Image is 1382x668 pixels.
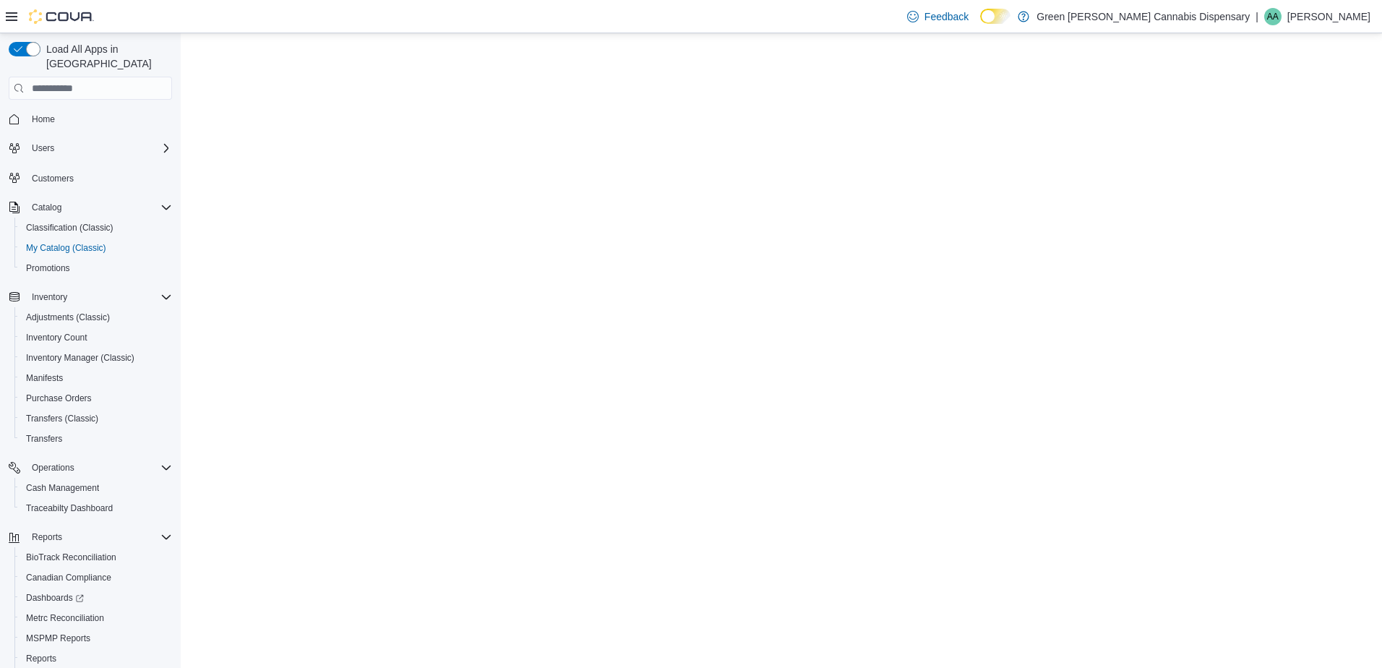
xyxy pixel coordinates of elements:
[14,327,178,348] button: Inventory Count
[20,329,172,346] span: Inventory Count
[32,531,62,543] span: Reports
[14,238,178,258] button: My Catalog (Classic)
[26,528,172,546] span: Reports
[14,307,178,327] button: Adjustments (Classic)
[20,479,172,497] span: Cash Management
[26,168,172,187] span: Customers
[20,239,112,257] a: My Catalog (Classic)
[20,500,172,517] span: Traceabilty Dashboard
[26,528,68,546] button: Reports
[20,630,172,647] span: MSPMP Reports
[14,408,178,429] button: Transfers (Classic)
[20,239,172,257] span: My Catalog (Classic)
[20,500,119,517] a: Traceabilty Dashboard
[20,219,172,236] span: Classification (Classic)
[14,588,178,608] a: Dashboards
[3,167,178,188] button: Customers
[14,429,178,449] button: Transfers
[20,569,117,586] a: Canadian Compliance
[3,287,178,307] button: Inventory
[3,197,178,218] button: Catalog
[26,242,106,254] span: My Catalog (Classic)
[26,552,116,563] span: BioTrack Reconciliation
[14,478,178,498] button: Cash Management
[3,527,178,547] button: Reports
[20,589,172,607] span: Dashboards
[26,140,60,157] button: Users
[26,612,104,624] span: Metrc Reconciliation
[14,608,178,628] button: Metrc Reconciliation
[14,568,178,588] button: Canadian Compliance
[26,352,134,364] span: Inventory Manager (Classic)
[20,329,93,346] a: Inventory Count
[26,288,172,306] span: Inventory
[26,372,63,384] span: Manifests
[20,309,116,326] a: Adjustments (Classic)
[20,430,68,448] a: Transfers
[20,589,90,607] a: Dashboards
[26,413,98,424] span: Transfers (Classic)
[20,390,98,407] a: Purchase Orders
[14,547,178,568] button: BioTrack Reconciliation
[20,219,119,236] a: Classification (Classic)
[901,2,974,31] a: Feedback
[26,288,73,306] button: Inventory
[26,653,56,664] span: Reports
[20,569,172,586] span: Canadian Compliance
[20,479,105,497] a: Cash Management
[14,628,178,648] button: MSPMP Reports
[20,260,76,277] a: Promotions
[29,9,94,24] img: Cova
[26,111,61,128] a: Home
[20,549,122,566] a: BioTrack Reconciliation
[1264,8,1282,25] div: Amy Akers
[26,592,84,604] span: Dashboards
[980,9,1010,24] input: Dark Mode
[26,170,80,187] a: Customers
[26,199,67,216] button: Catalog
[26,199,172,216] span: Catalog
[14,368,178,388] button: Manifests
[1287,8,1370,25] p: [PERSON_NAME]
[1267,8,1279,25] span: AA
[20,650,172,667] span: Reports
[26,482,99,494] span: Cash Management
[20,609,110,627] a: Metrc Reconciliation
[32,202,61,213] span: Catalog
[32,291,67,303] span: Inventory
[20,369,172,387] span: Manifests
[20,410,172,427] span: Transfers (Classic)
[40,42,172,71] span: Load All Apps in [GEOGRAPHIC_DATA]
[26,312,110,323] span: Adjustments (Classic)
[20,369,69,387] a: Manifests
[26,140,172,157] span: Users
[26,633,90,644] span: MSPMP Reports
[924,9,969,24] span: Feedback
[26,222,113,234] span: Classification (Classic)
[26,332,87,343] span: Inventory Count
[32,462,74,474] span: Operations
[980,24,981,25] span: Dark Mode
[14,218,178,238] button: Classification (Classic)
[20,430,172,448] span: Transfers
[1256,8,1258,25] p: |
[20,549,172,566] span: BioTrack Reconciliation
[32,142,54,154] span: Users
[20,260,172,277] span: Promotions
[26,502,113,514] span: Traceabilty Dashboard
[26,393,92,404] span: Purchase Orders
[26,572,111,583] span: Canadian Compliance
[3,108,178,129] button: Home
[14,388,178,408] button: Purchase Orders
[26,459,172,476] span: Operations
[1036,8,1250,25] p: Green [PERSON_NAME] Cannabis Dispensary
[20,650,62,667] a: Reports
[26,459,80,476] button: Operations
[26,110,172,128] span: Home
[20,349,140,367] a: Inventory Manager (Classic)
[32,173,74,184] span: Customers
[14,498,178,518] button: Traceabilty Dashboard
[20,410,104,427] a: Transfers (Classic)
[20,349,172,367] span: Inventory Manager (Classic)
[26,262,70,274] span: Promotions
